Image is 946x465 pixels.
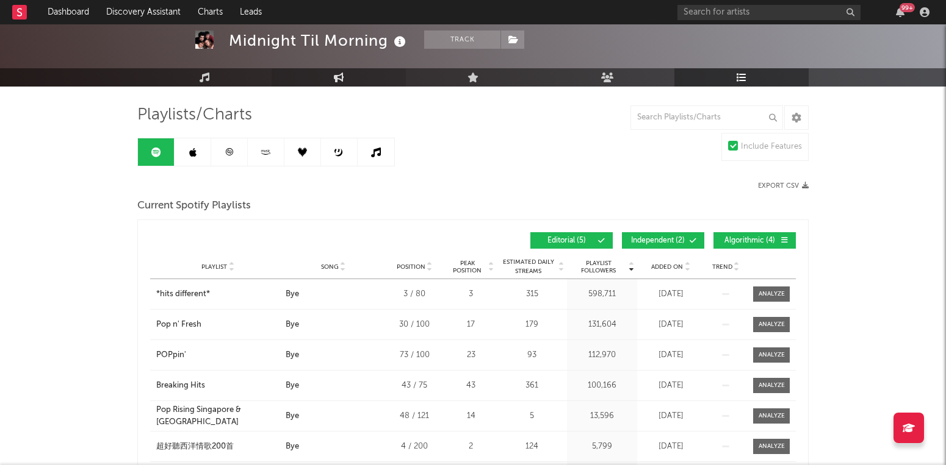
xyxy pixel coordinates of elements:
a: *hits different* [156,288,280,300]
div: Bye [286,288,299,300]
div: 112,970 [570,349,634,361]
a: POPpin' [156,349,280,361]
a: Pop n' Fresh [156,319,280,331]
a: Breaking Hits [156,380,280,392]
div: POPpin' [156,349,186,361]
span: Current Spotify Playlists [137,199,251,213]
div: 23 [448,349,494,361]
div: [DATE] [640,319,701,331]
div: 179 [500,319,564,331]
div: 73 / 100 [387,349,442,361]
div: Bye [286,319,299,331]
div: 13,596 [570,410,634,422]
span: Algorithmic ( 4 ) [721,237,778,244]
div: 48 / 121 [387,410,442,422]
span: Editorial ( 5 ) [538,237,594,244]
span: Playlist Followers [570,260,627,274]
div: 超好聽西洋情歌200首 [156,441,234,453]
span: Independent ( 2 ) [630,237,686,244]
div: [DATE] [640,441,701,453]
button: Track [424,30,500,49]
div: 598,711 [570,288,634,300]
div: 100,166 [570,380,634,392]
button: Export CSV [758,182,809,190]
div: [DATE] [640,288,701,300]
div: Midnight Til Morning [229,30,409,51]
span: Playlist [201,263,227,271]
div: 30 / 100 [387,319,442,331]
div: Bye [286,380,299,392]
input: Search for artists [677,5,861,20]
div: 3 / 80 [387,288,442,300]
button: Algorithmic(4) [713,232,796,249]
div: 43 [448,380,494,392]
div: 14 [448,410,494,422]
div: [DATE] [640,349,701,361]
input: Search Playlists/Charts [630,105,783,130]
div: [DATE] [640,380,701,392]
div: 361 [500,380,564,392]
div: 93 [500,349,564,361]
div: 124 [500,441,564,453]
div: Breaking Hits [156,380,205,392]
div: Bye [286,349,299,361]
div: 3 [448,288,494,300]
span: Song [321,263,339,271]
div: Bye [286,441,299,453]
div: 131,604 [570,319,634,331]
div: 2 [448,441,494,453]
span: Trend [712,263,732,271]
div: Pop n' Fresh [156,319,201,331]
span: Peak Position [448,260,486,274]
span: Estimated Daily Streams [500,258,557,276]
div: 99 + [900,3,915,12]
span: Added On [651,263,683,271]
div: 43 / 75 [387,380,442,392]
span: Position [397,263,425,271]
button: Editorial(5) [530,232,613,249]
div: 5,799 [570,441,634,453]
a: Pop Rising Singapore & [GEOGRAPHIC_DATA] [156,404,280,428]
a: 超好聽西洋情歌200首 [156,441,280,453]
div: 17 [448,319,494,331]
div: Bye [286,410,299,422]
div: *hits different* [156,288,210,300]
span: Playlists/Charts [137,108,252,122]
div: [DATE] [640,410,701,422]
div: Include Features [741,140,802,154]
div: 5 [500,410,564,422]
div: 315 [500,288,564,300]
button: Independent(2) [622,232,704,249]
div: 4 / 200 [387,441,442,453]
button: 99+ [896,7,904,17]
